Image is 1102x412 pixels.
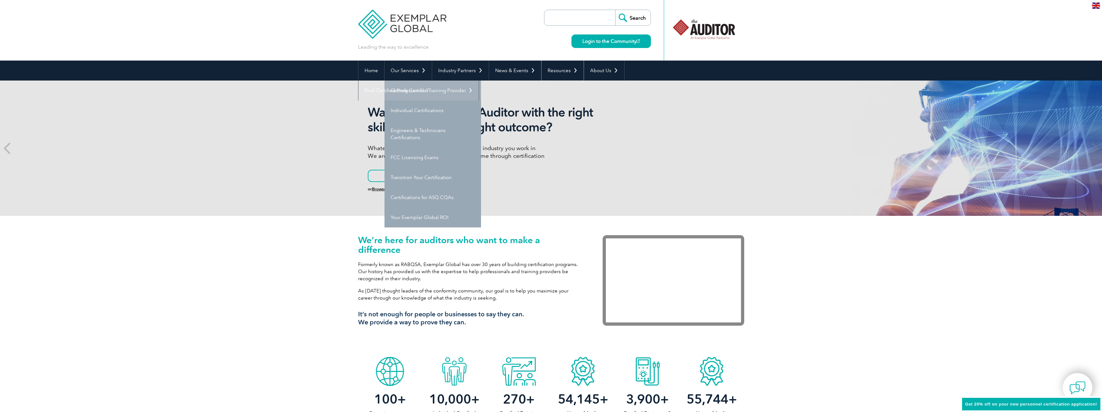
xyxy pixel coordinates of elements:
[432,61,489,81] a: Industry Partners
[358,235,583,254] h1: We’re here for auditors who want to make a difference
[422,394,486,404] h2: +
[372,187,418,191] a: Browse All Certifications
[358,61,384,81] a: Home
[358,310,583,326] h3: It’s not enough for people or businesses to say they can. We provide a way to prove they can.
[489,61,541,81] a: News & Events
[384,148,481,168] a: FCC Licensing Exams
[1092,3,1100,9] img: en
[384,120,481,148] a: Engineers & Technicians Certifications
[358,261,583,282] p: Formerly known as RABQSA, Exemplar Global has over 30 years of building certification programs. O...
[680,394,744,404] h2: +
[358,394,422,404] h2: +
[1070,380,1086,396] img: contact-chat.png
[615,10,651,25] input: Search
[615,394,680,404] h2: +
[368,187,609,191] h6: or
[384,207,481,227] a: Your Exemplar Global ROI
[571,34,651,48] a: Login to the Community
[965,402,1097,407] span: Get 20% off on your new personnel certification application!
[358,43,429,51] p: Leading the way to excellence
[584,61,624,81] a: About Us
[551,394,615,404] h2: +
[636,39,640,43] img: open_square.png
[384,101,481,120] a: Individual Certifications
[368,170,435,182] a: Learn More
[558,391,600,407] span: 54,145
[358,81,479,101] a: Find Certified Professional / Training Provider
[358,287,583,302] p: As [DATE] thought leaders of the conformity community, our goal is to help you maximize your care...
[603,235,744,326] iframe: Exemplar Global: Working together to make a difference
[687,391,728,407] span: 55,744
[368,105,609,135] h2: Want to be the right Auditor with the right skills to deliver the right outcome?
[384,168,481,187] a: Transition Your Certification
[626,391,660,407] span: 3,900
[429,391,471,407] span: 10,000
[384,187,481,207] a: Certifications for ASQ CQAs
[374,391,397,407] span: 100
[368,144,609,160] p: Whatever language you speak or whatever industry you work in We are here to support your desired ...
[486,394,551,404] h2: +
[503,391,526,407] span: 270
[542,61,584,81] a: Resources
[384,61,432,81] a: Our Services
